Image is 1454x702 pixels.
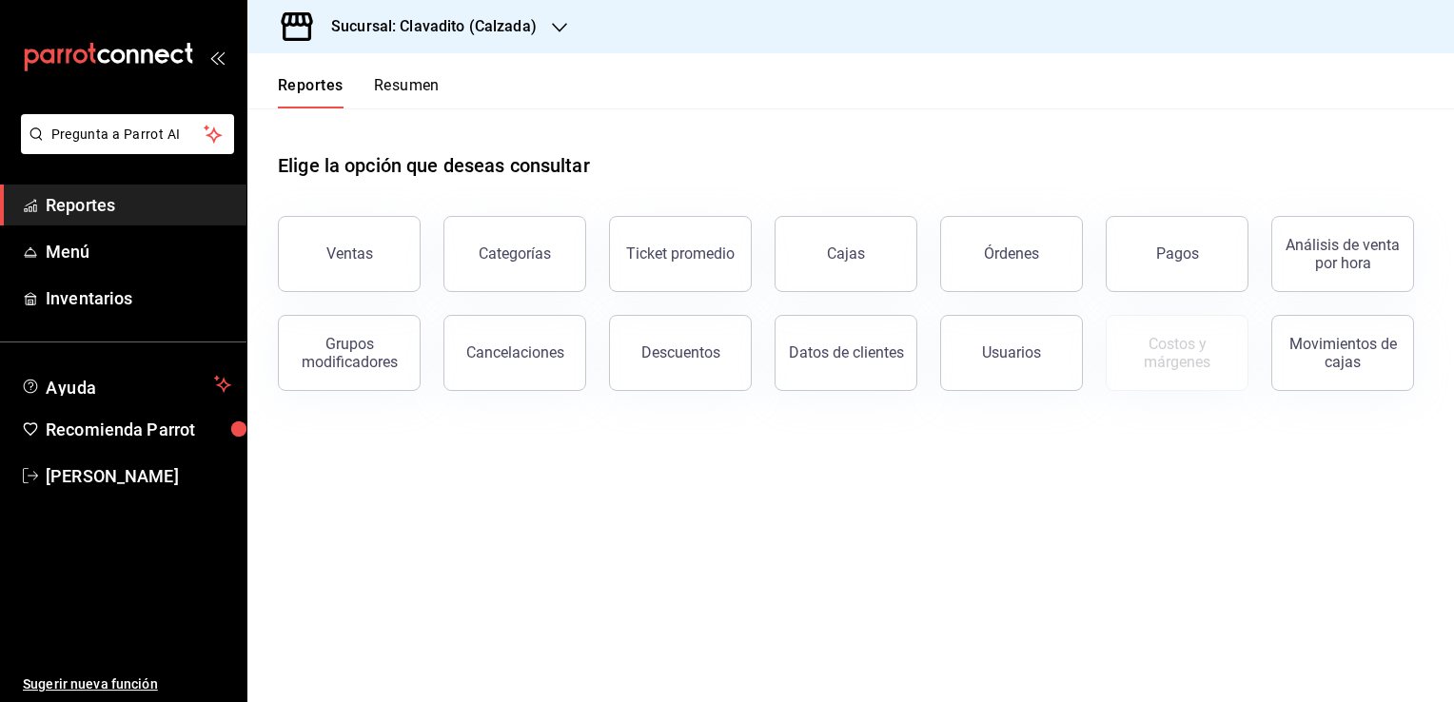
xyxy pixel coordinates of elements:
[1106,216,1248,292] button: Pagos
[46,373,206,396] span: Ayuda
[23,674,231,694] span: Sugerir nueva función
[479,244,551,263] div: Categorías
[46,463,231,489] span: [PERSON_NAME]
[326,244,373,263] div: Ventas
[982,343,1041,361] div: Usuarios
[278,315,421,391] button: Grupos modificadores
[46,417,231,442] span: Recomienda Parrot
[466,343,564,361] div: Cancelaciones
[1106,315,1248,391] button: Contrata inventarios para ver este reporte
[1156,244,1199,263] div: Pagos
[278,76,344,108] button: Reportes
[940,315,1083,391] button: Usuarios
[443,315,586,391] button: Cancelaciones
[13,138,234,158] a: Pregunta a Parrot AI
[46,192,231,218] span: Reportes
[46,239,231,264] span: Menú
[1271,216,1414,292] button: Análisis de venta por hora
[609,315,752,391] button: Descuentos
[21,114,234,154] button: Pregunta a Parrot AI
[316,15,537,38] h3: Sucursal: Clavadito (Calzada)
[278,216,421,292] button: Ventas
[789,343,904,361] div: Datos de clientes
[827,243,866,265] div: Cajas
[609,216,752,292] button: Ticket promedio
[51,125,205,145] span: Pregunta a Parrot AI
[775,216,917,292] a: Cajas
[1118,335,1236,371] div: Costos y márgenes
[984,244,1039,263] div: Órdenes
[641,343,720,361] div: Descuentos
[290,335,408,371] div: Grupos modificadores
[278,151,590,180] h1: Elige la opción que deseas consultar
[1284,236,1402,272] div: Análisis de venta por hora
[775,315,917,391] button: Datos de clientes
[278,76,440,108] div: navigation tabs
[626,244,735,263] div: Ticket promedio
[1271,315,1414,391] button: Movimientos de cajas
[209,49,225,65] button: open_drawer_menu
[940,216,1083,292] button: Órdenes
[443,216,586,292] button: Categorías
[374,76,440,108] button: Resumen
[1284,335,1402,371] div: Movimientos de cajas
[46,285,231,311] span: Inventarios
